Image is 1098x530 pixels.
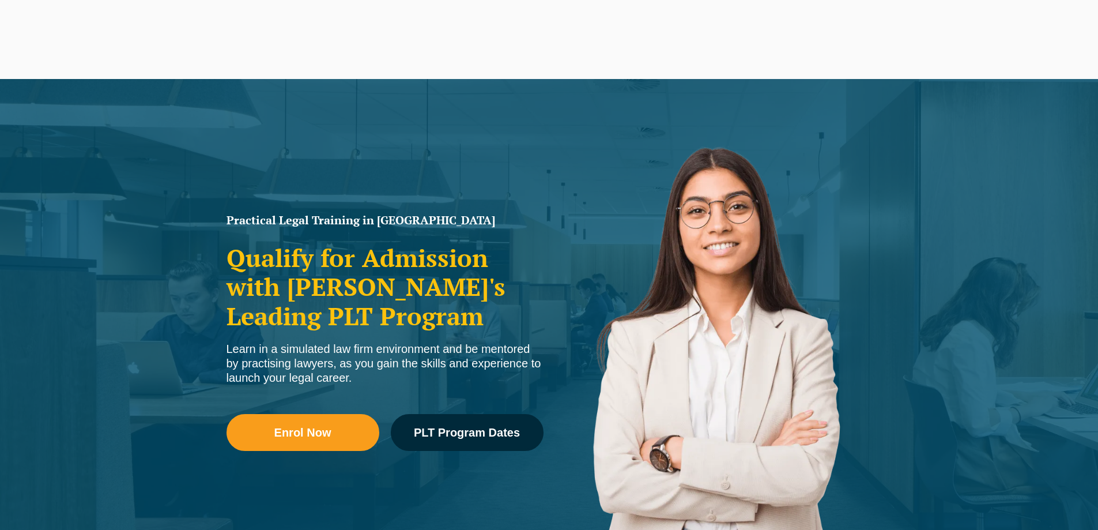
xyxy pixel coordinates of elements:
[227,342,544,385] div: Learn in a simulated law firm environment and be mentored by practising lawyers, as you gain the ...
[227,215,544,226] h1: Practical Legal Training in [GEOGRAPHIC_DATA]
[391,414,544,451] a: PLT Program Dates
[227,243,544,330] h2: Qualify for Admission with [PERSON_NAME]'s Leading PLT Program
[227,414,379,451] a: Enrol Now
[274,427,331,438] span: Enrol Now
[414,427,520,438] span: PLT Program Dates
